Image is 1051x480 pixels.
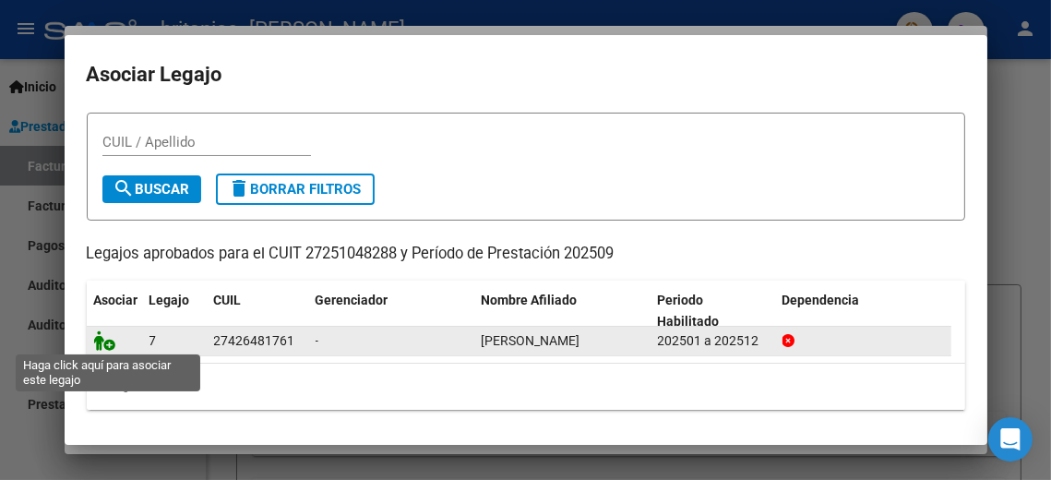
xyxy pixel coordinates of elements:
[658,293,720,329] span: Periodo Habilitado
[775,281,951,342] datatable-header-cell: Dependencia
[229,177,251,199] mat-icon: delete
[142,281,207,342] datatable-header-cell: Legajo
[214,330,295,352] div: 27426481761
[149,293,190,307] span: Legajo
[308,281,474,342] datatable-header-cell: Gerenciador
[229,181,362,198] span: Borrar Filtros
[87,281,142,342] datatable-header-cell: Asociar
[102,175,201,203] button: Buscar
[113,181,190,198] span: Buscar
[651,281,775,342] datatable-header-cell: Periodo Habilitado
[316,293,388,307] span: Gerenciador
[482,293,578,307] span: Nombre Afiliado
[87,57,965,92] h2: Asociar Legajo
[214,293,242,307] span: CUIL
[94,293,138,307] span: Asociar
[988,417,1033,462] div: Open Intercom Messenger
[87,243,965,266] p: Legajos aprobados para el CUIT 27251048288 y Período de Prestación 202509
[782,293,860,307] span: Dependencia
[658,330,768,352] div: 202501 a 202512
[87,364,965,410] div: 1 registros
[216,174,375,205] button: Borrar Filtros
[207,281,308,342] datatable-header-cell: CUIL
[474,281,651,342] datatable-header-cell: Nombre Afiliado
[482,333,580,348] span: OLARTE SOFIA GERALDINE
[113,177,136,199] mat-icon: search
[149,333,157,348] span: 7
[316,333,319,348] span: -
